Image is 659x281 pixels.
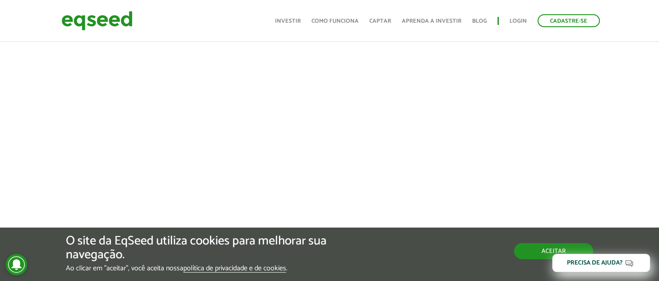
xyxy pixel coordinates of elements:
[61,9,133,33] img: EqSeed
[514,243,593,259] button: Aceitar
[311,18,359,24] a: Como funciona
[402,18,461,24] a: Aprenda a investir
[509,18,527,24] a: Login
[369,18,391,24] a: Captar
[472,18,487,24] a: Blog
[275,18,301,24] a: Investir
[538,14,600,27] a: Cadastre-se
